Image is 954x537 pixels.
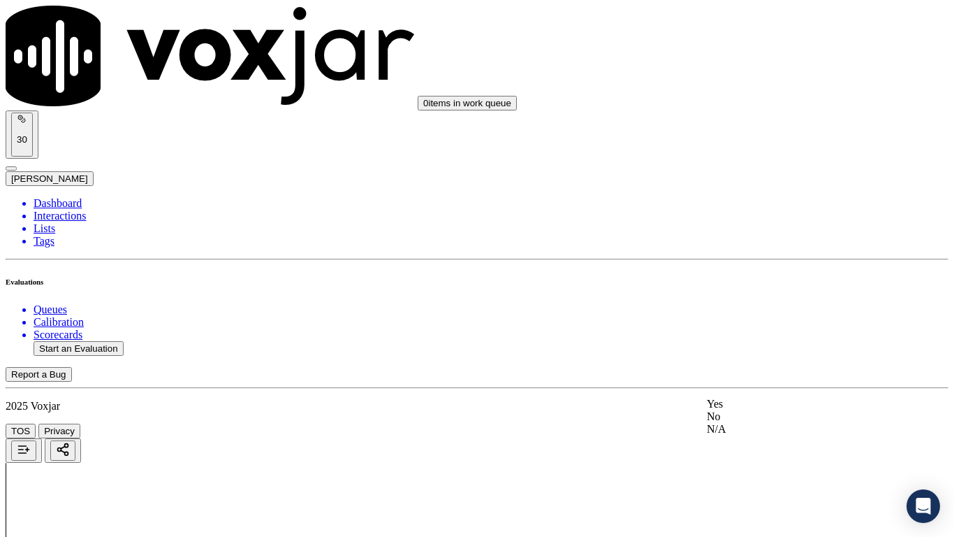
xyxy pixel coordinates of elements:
[6,110,38,159] button: 30
[907,489,940,523] div: Open Intercom Messenger
[418,96,517,110] button: 0items in work queue
[6,6,415,106] img: voxjar logo
[34,210,948,222] a: Interactions
[34,235,948,248] a: Tags
[707,398,884,410] div: Yes
[34,329,948,341] a: Scorecards
[11,113,33,157] button: 30
[38,424,80,438] button: Privacy
[707,423,884,436] div: N/A
[34,197,948,210] a: Dashboard
[6,400,948,413] p: 2025 Voxjar
[34,316,948,329] a: Calibration
[11,173,88,184] span: [PERSON_NAME]
[6,424,36,438] button: TOS
[707,410,884,423] div: No
[34,303,948,316] a: Queues
[34,341,124,356] button: Start an Evaluation
[6,278,948,286] h6: Evaluations
[6,171,94,186] button: [PERSON_NAME]
[6,367,72,382] button: Report a Bug
[17,134,27,145] p: 30
[34,222,948,235] a: Lists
